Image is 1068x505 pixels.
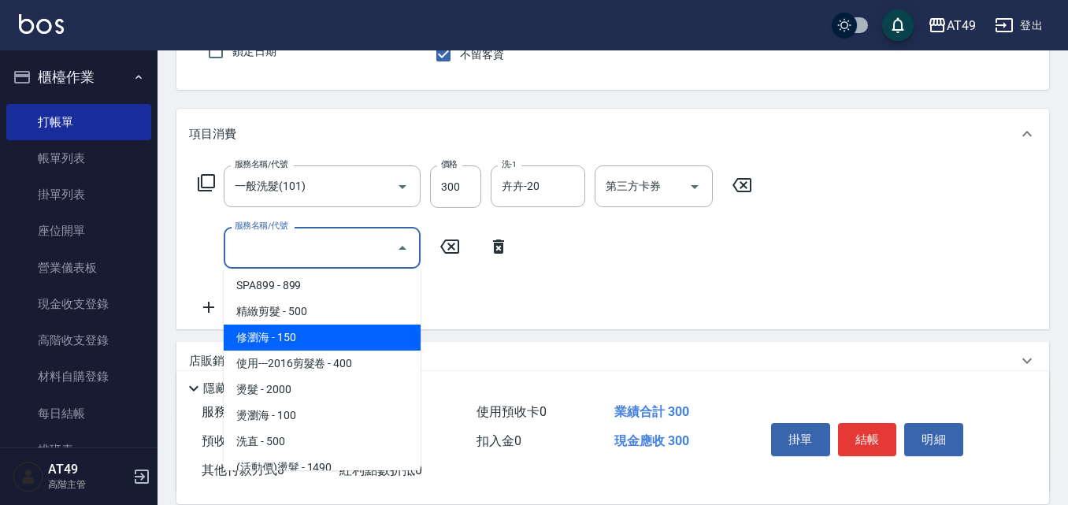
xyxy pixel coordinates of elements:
[771,423,830,456] button: 掛單
[48,462,128,477] h5: AT49
[6,358,151,395] a: 材料自購登錄
[477,433,521,448] span: 扣入金 0
[390,174,415,199] button: Open
[176,342,1049,380] div: 店販銷售
[882,9,914,41] button: save
[947,16,976,35] div: AT49
[441,158,458,170] label: 價格
[838,423,897,456] button: 結帳
[235,220,287,232] label: 服務名稱/代號
[48,477,128,492] p: 高階主管
[224,455,421,481] span: (活動價)燙髮 - 1490
[6,432,151,468] a: 排班表
[176,109,1049,159] div: 項目消費
[224,351,421,377] span: 使用---2016剪髮卷 - 400
[922,9,982,42] button: AT49
[460,46,504,63] span: 不留客資
[390,236,415,261] button: Close
[203,381,274,397] p: 隱藏業績明細
[6,395,151,432] a: 每日結帳
[502,158,517,170] label: 洗-1
[202,404,273,419] span: 服務消費 300
[477,404,547,419] span: 使用預收卡 0
[189,353,236,369] p: 店販銷售
[682,174,707,199] button: Open
[224,325,421,351] span: 修瀏海 - 150
[202,433,272,448] span: 預收卡販賣 0
[224,299,421,325] span: 精緻剪髮 - 500
[224,377,421,403] span: 燙髮 - 2000
[6,322,151,358] a: 高階收支登錄
[6,213,151,249] a: 座位開單
[19,14,64,34] img: Logo
[988,11,1049,40] button: 登出
[614,404,689,419] span: 業績合計 300
[202,462,284,477] span: 其他付款方式 0
[6,140,151,176] a: 帳單列表
[189,126,236,143] p: 項目消費
[6,176,151,213] a: 掛單列表
[6,104,151,140] a: 打帳單
[13,461,44,492] img: Person
[6,250,151,286] a: 營業儀表板
[235,158,287,170] label: 服務名稱/代號
[232,43,276,60] span: 鎖定日期
[614,433,689,448] span: 現金應收 300
[224,273,421,299] span: SPA899 - 899
[224,429,421,455] span: 洗直 - 500
[6,286,151,322] a: 現金收支登錄
[6,57,151,98] button: 櫃檯作業
[224,403,421,429] span: 燙瀏海 - 100
[904,423,963,456] button: 明細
